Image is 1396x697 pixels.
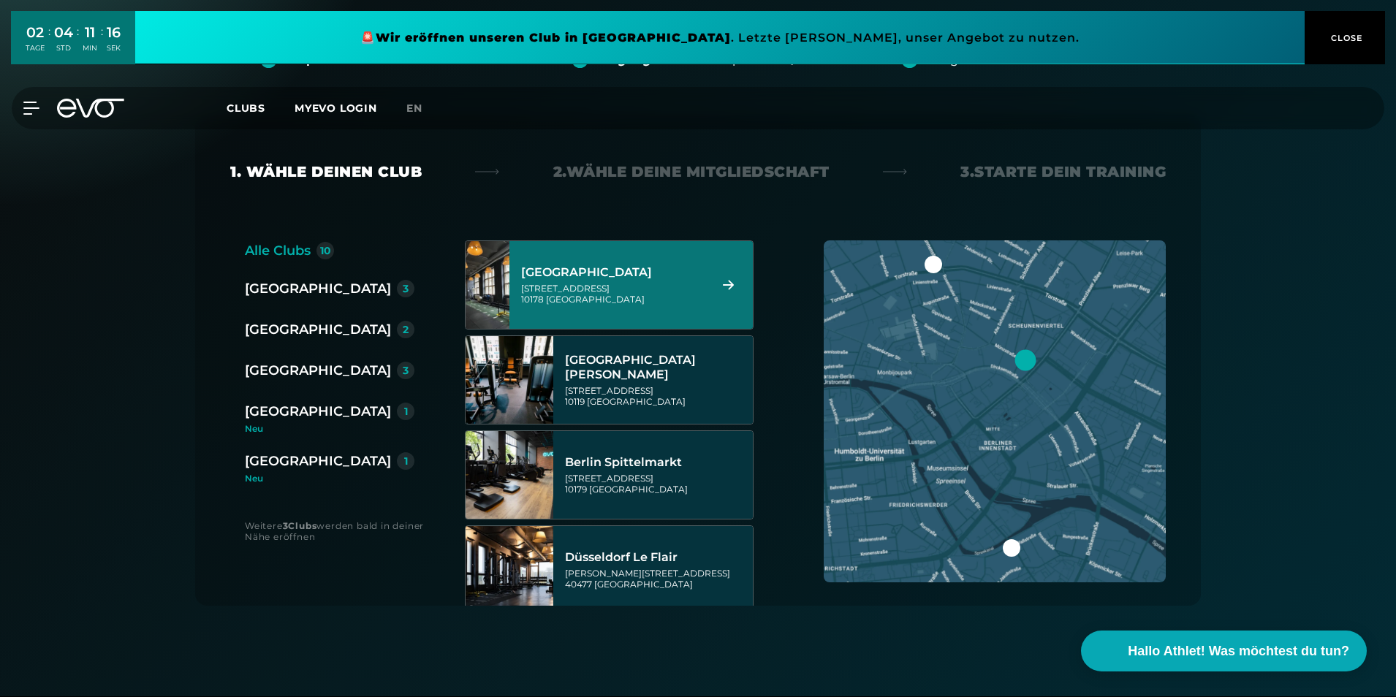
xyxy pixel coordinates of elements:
div: [STREET_ADDRESS] 10178 [GEOGRAPHIC_DATA] [521,283,705,305]
div: Neu [245,474,414,483]
div: 2 [403,324,409,335]
strong: 3 [283,520,289,531]
div: Berlin Spittelmarkt [565,455,748,470]
img: Berlin Rosenthaler Platz [466,336,553,424]
span: en [406,102,422,115]
button: CLOSE [1305,11,1385,64]
img: Berlin Spittelmarkt [466,431,553,519]
div: : [48,23,50,62]
div: 11 [83,22,97,43]
div: 3 [403,365,409,376]
div: Alle Clubs [245,240,311,261]
div: 3 [403,283,409,294]
span: Hallo Athlet! Was möchtest du tun? [1128,641,1349,661]
div: 10 [320,245,331,256]
span: CLOSE [1327,31,1363,45]
span: Clubs [227,102,265,115]
div: 2. Wähle deine Mitgliedschaft [553,161,830,182]
div: [GEOGRAPHIC_DATA] [245,360,391,381]
a: en [406,100,440,117]
div: 1 [404,456,408,466]
div: 3. Starte dein Training [960,161,1166,182]
div: TAGE [26,43,45,53]
img: Berlin Alexanderplatz [444,241,531,329]
div: 16 [107,22,121,43]
strong: Clubs [288,520,316,531]
img: map [824,240,1166,582]
div: [STREET_ADDRESS] 10179 [GEOGRAPHIC_DATA] [565,473,748,495]
div: STD [54,43,73,53]
img: Düsseldorf Le Flair [466,526,553,614]
button: Hallo Athlet! Was möchtest du tun? [1081,631,1367,671]
div: [GEOGRAPHIC_DATA] [245,278,391,299]
div: : [101,23,103,62]
div: [GEOGRAPHIC_DATA][PERSON_NAME] [565,353,748,382]
div: : [77,23,79,62]
div: [PERSON_NAME][STREET_ADDRESS] 40477 [GEOGRAPHIC_DATA] [565,568,748,590]
div: 02 [26,22,45,43]
div: [GEOGRAPHIC_DATA] [245,319,391,340]
div: Neu [245,424,426,433]
div: MIN [83,43,97,53]
div: [GEOGRAPHIC_DATA] [521,265,705,280]
div: 04 [54,22,73,43]
div: [GEOGRAPHIC_DATA] [245,451,391,471]
div: Düsseldorf Le Flair [565,550,748,565]
div: SEK [107,43,121,53]
div: 1. Wähle deinen Club [230,161,422,182]
div: Weitere werden bald in deiner Nähe eröffnen [245,520,436,542]
div: [GEOGRAPHIC_DATA] [245,401,391,422]
a: Clubs [227,101,295,115]
a: MYEVO LOGIN [295,102,377,115]
div: 1 [404,406,408,416]
div: [STREET_ADDRESS] 10119 [GEOGRAPHIC_DATA] [565,385,748,407]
